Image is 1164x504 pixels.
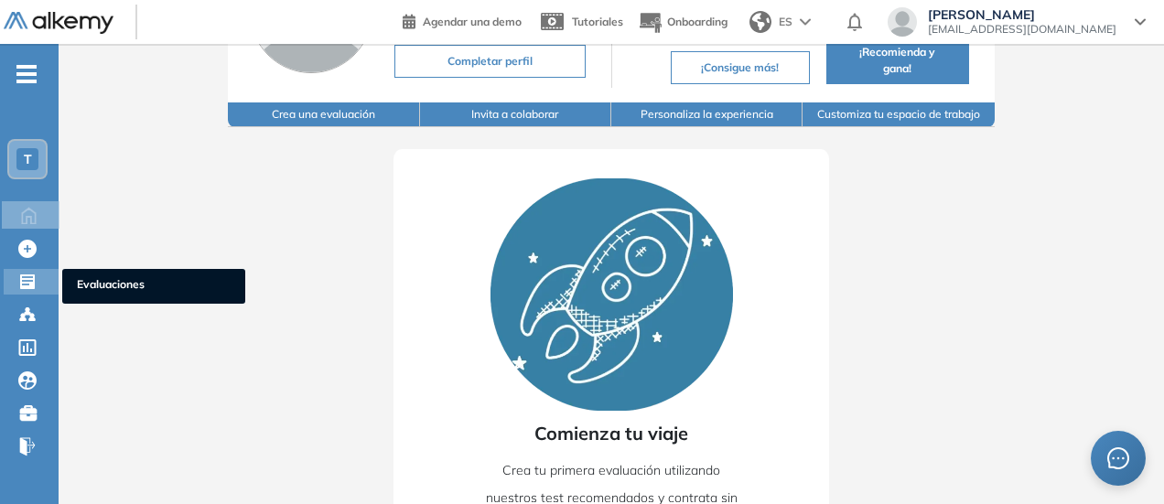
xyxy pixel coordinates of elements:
[77,276,231,296] span: Evaluaciones
[826,37,969,84] button: ¡Recomienda y gana!
[394,45,585,78] button: Completar perfil
[403,9,522,31] a: Agendar una demo
[749,11,771,33] img: world
[779,14,792,30] span: ES
[928,22,1116,37] span: [EMAIL_ADDRESS][DOMAIN_NAME]
[24,152,32,166] span: T
[16,72,37,76] i: -
[420,102,611,127] button: Invita a colaborar
[667,15,727,28] span: Onboarding
[228,102,419,127] button: Crea una evaluación
[671,51,810,84] button: ¡Consigue más!
[638,3,727,42] button: Onboarding
[490,178,733,411] img: Rocket
[534,420,688,447] span: Comienza tu viaje
[928,7,1116,22] span: [PERSON_NAME]
[1107,447,1129,469] span: message
[572,15,623,28] span: Tutoriales
[423,15,522,28] span: Agendar una demo
[611,102,803,127] button: Personaliza la experiencia
[800,18,811,26] img: arrow
[803,102,994,127] button: Customiza tu espacio de trabajo
[4,12,113,35] img: Logo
